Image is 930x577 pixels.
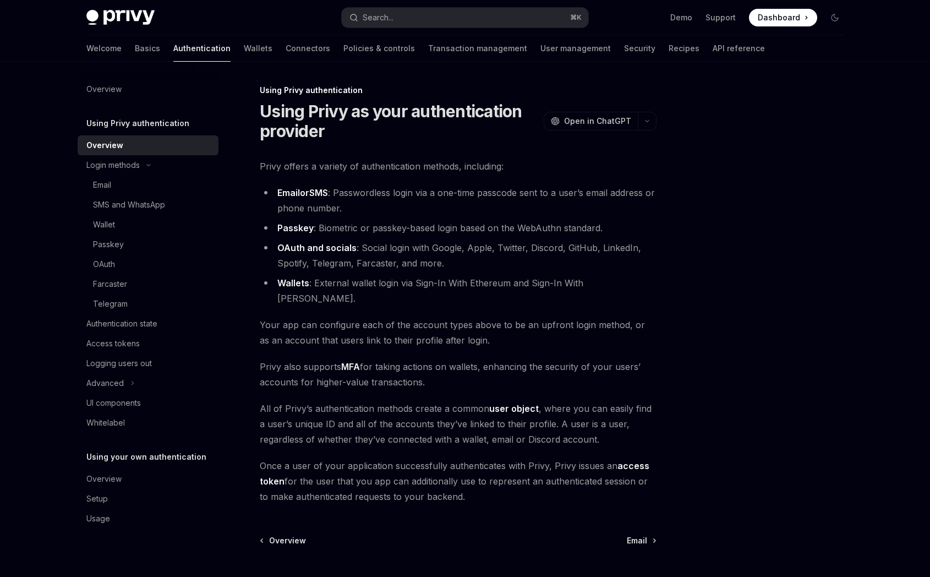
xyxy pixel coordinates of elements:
span: Your app can configure each of the account types above to be an upfront login method, or as an ac... [260,317,657,348]
div: Access tokens [86,337,140,350]
div: Passkey [93,238,124,251]
a: Demo [670,12,692,23]
div: Advanced [86,377,124,390]
a: Telegram [78,294,218,314]
a: User management [540,35,611,62]
img: dark logo [86,10,155,25]
a: Overview [78,135,218,155]
a: SMS and WhatsApp [78,195,218,215]
a: Setup [78,489,218,509]
a: Passkey [277,222,314,234]
a: Recipes [669,35,699,62]
h5: Using your own authentication [86,450,206,464]
div: Setup [86,492,108,505]
a: MFA [341,361,360,373]
li: : Social login with Google, Apple, Twitter, Discord, GitHub, LinkedIn, Spotify, Telegram, Farcast... [260,240,657,271]
a: Usage [78,509,218,529]
li: : External wallet login via Sign-In With Ethereum and Sign-In With [PERSON_NAME]. [260,275,657,306]
div: Authentication state [86,317,157,330]
a: Email [627,535,655,546]
button: Login methods [78,155,156,175]
a: Welcome [86,35,122,62]
div: Wallet [93,218,115,231]
span: Privy offers a variety of authentication methods, including: [260,159,657,174]
a: Basics [135,35,160,62]
div: Email [93,178,111,192]
span: Dashboard [758,12,800,23]
a: Overview [78,469,218,489]
div: Overview [86,83,122,96]
span: All of Privy’s authentication methods create a common , where you can easily find a user’s unique... [260,401,657,447]
a: Wallets [277,277,309,289]
div: Usage [86,512,110,525]
span: Email [627,535,647,546]
a: UI components [78,393,218,413]
a: Transaction management [428,35,527,62]
a: Email [78,175,218,195]
button: Toggle dark mode [826,9,844,26]
li: : Passwordless login via a one-time passcode sent to a user’s email address or phone number. [260,185,657,216]
a: Overview [261,535,306,546]
div: Overview [86,472,122,486]
div: Telegram [93,297,128,311]
a: Access tokens [78,334,218,353]
a: Overview [78,79,218,99]
div: Using Privy authentication [260,85,657,96]
div: Overview [86,139,123,152]
span: Once a user of your application successfully authenticates with Privy, Privy issues an for the us... [260,458,657,504]
a: Policies & controls [343,35,415,62]
h1: Using Privy as your authentication provider [260,101,539,141]
strong: or [277,187,328,199]
div: Logging users out [86,357,152,370]
button: Advanced [78,373,140,393]
a: SMS [309,187,328,199]
a: API reference [713,35,765,62]
li: : Biometric or passkey-based login based on the WebAuthn standard. [260,220,657,236]
div: Search... [363,11,393,24]
button: Search...⌘K [342,8,588,28]
a: Whitelabel [78,413,218,433]
span: ⌘ K [570,13,582,22]
span: Open in ChatGPT [564,116,631,127]
h5: Using Privy authentication [86,117,189,130]
div: Farcaster [93,277,127,291]
div: SMS and WhatsApp [93,198,165,211]
div: OAuth [93,258,115,271]
div: UI components [86,396,141,410]
a: Support [705,12,736,23]
a: Connectors [286,35,330,62]
span: Overview [269,535,306,546]
a: Logging users out [78,353,218,373]
div: Login methods [86,159,140,172]
a: Dashboard [749,9,817,26]
a: Authentication [173,35,231,62]
a: Wallet [78,215,218,235]
a: user object [489,403,539,415]
a: OAuth and socials [277,242,357,254]
span: Privy also supports for taking actions on wallets, enhancing the security of your users’ accounts... [260,359,657,390]
div: Whitelabel [86,416,125,429]
a: Email [277,187,300,199]
a: Farcaster [78,274,218,294]
a: Security [624,35,655,62]
a: Authentication state [78,314,218,334]
button: Open in ChatGPT [544,112,638,130]
a: Passkey [78,235,218,254]
a: OAuth [78,254,218,274]
a: Wallets [244,35,272,62]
